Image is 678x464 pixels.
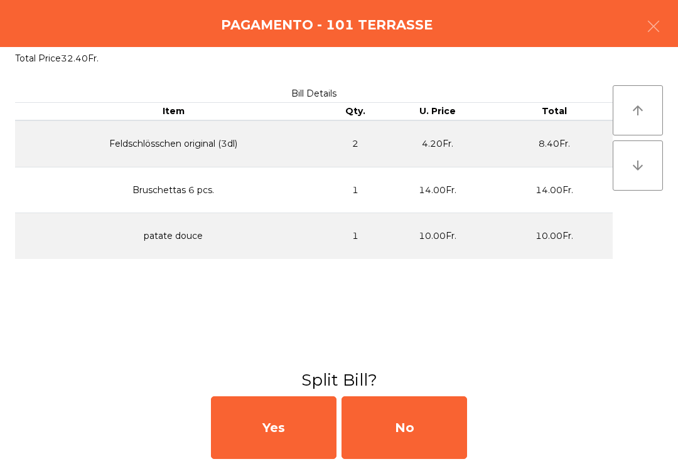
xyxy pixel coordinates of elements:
[15,120,332,167] td: Feldschlösschen original (3dl)
[630,158,645,173] i: arrow_downward
[496,167,613,213] td: 14.00Fr.
[221,16,433,34] h4: Pagamento - 101 TERRASSE
[613,85,663,135] button: arrow_upward
[211,396,336,459] div: Yes
[61,53,99,64] span: 32.40Fr.
[379,213,496,259] td: 10.00Fr.
[342,396,467,459] div: No
[496,213,613,259] td: 10.00Fr.
[613,140,663,191] button: arrow_downward
[379,103,496,120] th: U. Price
[9,369,669,391] h3: Split Bill?
[379,167,496,213] td: 14.00Fr.
[379,120,496,167] td: 4.20Fr.
[332,213,379,259] td: 1
[496,120,613,167] td: 8.40Fr.
[15,53,61,64] span: Total Price
[496,103,613,120] th: Total
[15,213,332,259] td: patate douce
[630,103,645,118] i: arrow_upward
[15,167,332,213] td: Bruschettas 6 pcs.
[15,103,332,120] th: Item
[332,167,379,213] td: 1
[332,120,379,167] td: 2
[291,88,336,99] span: Bill Details
[332,103,379,120] th: Qty.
